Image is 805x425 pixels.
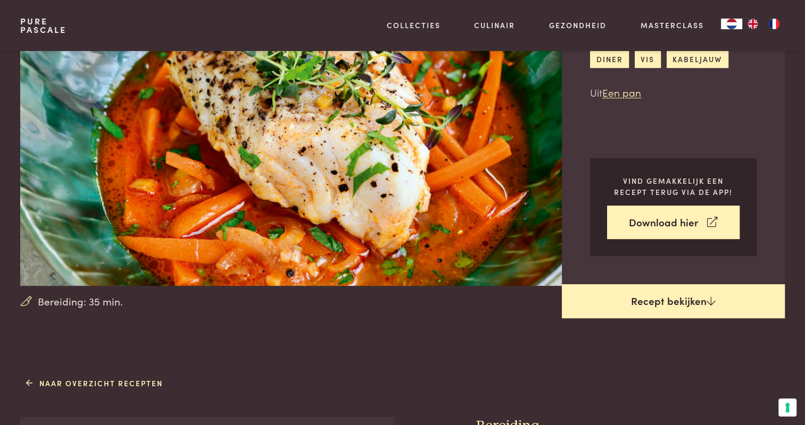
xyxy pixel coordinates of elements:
[607,206,740,239] a: Download hier
[635,50,661,68] a: vis
[778,398,796,416] button: Uw voorkeuren voor toestemming voor trackingtechnologieën
[763,19,785,29] a: FR
[562,284,785,318] a: Recept bekijken
[742,19,785,29] ul: Language list
[607,175,740,197] p: Vind gemakkelijk een recept terug via de app!
[20,17,67,34] a: PurePascale
[590,85,757,100] p: Uit
[26,378,163,389] a: Naar overzicht recepten
[38,294,123,309] span: Bereiding: 35 min.
[721,19,785,29] aside: Language selected: Nederlands
[549,20,607,31] a: Gezondheid
[667,50,728,68] a: kabeljauw
[590,50,629,68] a: diner
[721,19,742,29] div: Language
[602,85,641,99] a: Een pan
[742,19,763,29] a: EN
[721,19,742,29] a: NL
[474,20,515,31] a: Culinair
[641,20,704,31] a: Masterclass
[387,20,441,31] a: Collecties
